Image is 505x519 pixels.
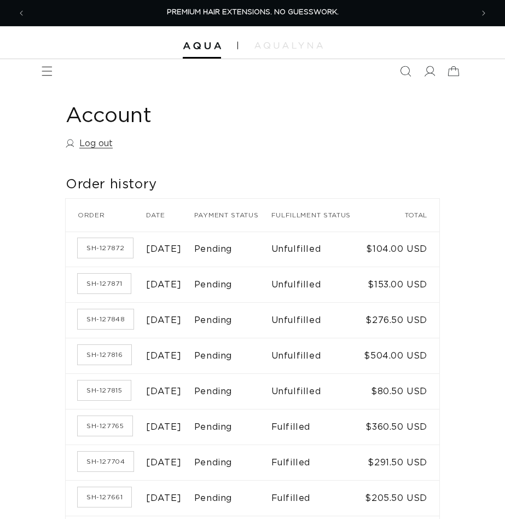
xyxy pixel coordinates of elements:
a: Log out [66,136,113,152]
a: Order number SH-127816 [78,345,131,365]
td: Pending [194,232,271,267]
time: [DATE] [146,387,182,396]
td: Pending [194,445,271,481]
a: Order number SH-127815 [78,380,131,400]
td: $104.00 USD [363,232,439,267]
td: Fulfilled [271,445,364,481]
th: Payment status [194,199,271,232]
h2: Order history [66,176,439,193]
td: Pending [194,303,271,338]
time: [DATE] [146,245,182,253]
td: Pending [194,410,271,445]
time: [DATE] [146,280,182,289]
td: Fulfilled [271,410,364,445]
td: Pending [194,481,271,516]
time: [DATE] [146,351,182,360]
td: Fulfilled [271,481,364,516]
th: Fulfillment status [271,199,364,232]
td: Pending [194,267,271,303]
td: $205.50 USD [363,481,439,516]
th: Date [146,199,194,232]
summary: Menu [35,59,59,83]
a: Order number SH-127871 [78,274,131,293]
button: Previous announcement [9,1,33,25]
time: [DATE] [146,494,182,503]
th: Order [66,199,146,232]
td: Unfulfilled [271,232,364,267]
td: Unfulfilled [271,303,364,338]
img: Aqua Hair Extensions [183,42,221,50]
th: Total [363,199,439,232]
td: Pending [194,374,271,410]
a: Order number SH-127848 [78,309,133,329]
a: Order number SH-127765 [78,416,132,436]
img: aqualyna.com [254,42,323,49]
td: $504.00 USD [363,338,439,374]
td: $80.50 USD [363,374,439,410]
a: Order number SH-127872 [78,238,133,258]
summary: Search [393,59,417,83]
td: $276.50 USD [363,303,439,338]
td: $153.00 USD [363,267,439,303]
time: [DATE] [146,316,182,325]
a: Order number SH-127704 [78,452,133,471]
td: Unfulfilled [271,267,364,303]
td: $360.50 USD [363,410,439,445]
td: Pending [194,338,271,374]
span: PREMIUM HAIR EXTENSIONS. NO GUESSWORK. [167,9,339,16]
td: $291.50 USD [363,445,439,481]
h1: Account [66,103,439,130]
time: [DATE] [146,458,182,467]
time: [DATE] [146,423,182,431]
a: Order number SH-127661 [78,487,131,507]
td: Unfulfilled [271,374,364,410]
td: Unfulfilled [271,338,364,374]
button: Next announcement [472,1,496,25]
